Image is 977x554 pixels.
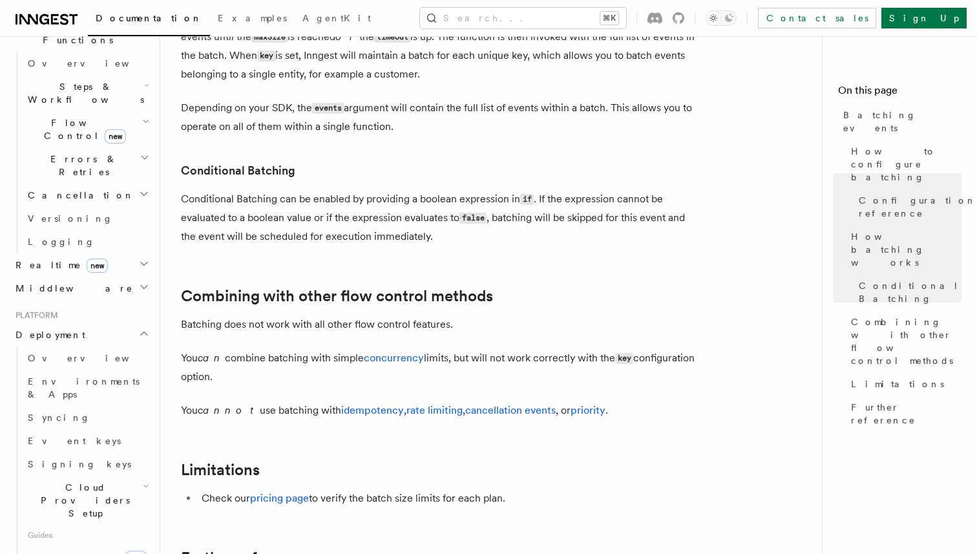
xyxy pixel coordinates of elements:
code: if [520,194,534,205]
span: Examples [218,13,287,23]
span: Logging [28,237,95,247]
a: Overview [23,52,152,75]
span: AgentKit [302,13,371,23]
a: pricing page [250,492,309,504]
a: Examples [210,4,295,35]
button: Realtimenew [10,253,152,277]
code: key [257,50,275,61]
button: Steps & Workflows [23,75,152,111]
span: Errors & Retries [23,153,140,178]
a: Contact sales [758,8,876,28]
span: Overview [28,58,161,69]
span: Guides [23,525,152,546]
p: When batching is enabled, Inngest creates a new batch when the first event is received. The batch... [181,10,698,83]
span: Further reference [851,401,961,427]
span: Cancellation [23,189,134,202]
p: Batching does not work with all other flow control features. [181,315,698,334]
span: How batching works [851,230,961,269]
span: Syncing [28,412,90,423]
span: Combining with other flow control methods [851,315,961,367]
span: Steps & Workflows [23,80,144,106]
a: AgentKit [295,4,379,35]
a: Environments & Apps [23,370,152,406]
h4: On this page [838,83,961,103]
a: Logging [23,230,152,253]
button: Search...⌘K [420,8,626,28]
button: Errors & Retries [23,147,152,184]
a: Versioning [23,207,152,230]
span: Environments & Apps [28,376,140,400]
a: idempotency [341,404,404,416]
span: Versioning [28,213,113,224]
li: Check our to verify the batch size limits for each plan. [198,489,698,507]
span: Flow Control [23,116,142,142]
code: false [459,213,487,224]
span: Event keys [28,436,121,446]
a: Limitations [181,461,260,479]
button: Deployment [10,323,152,346]
a: rate limiting [406,404,463,416]
a: Conditional Batching [854,274,961,310]
span: How to configure batching [851,145,961,184]
span: new [87,259,108,273]
span: Documentation [96,13,202,23]
span: Batching events [843,109,961,134]
a: Sign Up [881,8,967,28]
button: Middleware [10,277,152,300]
span: Conditional Batching [859,279,961,305]
a: Overview [23,346,152,370]
span: Signing keys [28,459,131,469]
span: Platform [10,310,58,321]
span: new [105,129,126,144]
a: priority [571,404,605,416]
a: How to configure batching [846,140,961,189]
span: Overview [28,353,161,363]
a: Combining with other flow control methods [846,310,961,372]
kbd: ⌘K [600,12,618,25]
button: Cloud Providers Setup [23,476,152,525]
a: Combining with other flow control methods [181,287,493,305]
em: can [198,352,225,364]
a: Syncing [23,406,152,429]
a: Event keys [23,429,152,453]
span: Deployment [10,328,85,341]
a: Conditional Batching [181,162,295,180]
code: timeout [374,32,410,43]
span: Realtime [10,259,108,272]
button: Flow Controlnew [23,111,152,147]
p: You use batching with , , , or . [181,401,698,420]
p: You combine batching with simple limits, but will not work correctly with the configuration option. [181,349,698,386]
a: Further reference [846,396,961,432]
span: Limitations [851,378,944,390]
button: Cancellation [23,184,152,207]
a: Signing keys [23,453,152,476]
div: Inngest Functions [10,52,152,253]
code: events [312,103,344,114]
button: Toggle dark mode [706,10,737,26]
span: Configuration reference [859,194,976,220]
a: Configuration reference [854,189,961,225]
a: Batching events [838,103,961,140]
p: Conditional Batching can be enabled by providing a boolean expression in . If the expression cann... [181,190,698,246]
span: Middleware [10,282,133,295]
a: Documentation [88,4,210,36]
em: cannot [198,404,260,416]
em: or [335,30,359,43]
a: Limitations [846,372,961,396]
a: concurrency [364,352,424,364]
code: key [615,353,633,364]
a: How batching works [846,225,961,274]
span: Cloud Providers Setup [23,481,143,520]
p: Depending on your SDK, the argument will contain the full list of events within a batch. This all... [181,99,698,136]
code: maxSize [251,32,288,43]
a: cancellation events [465,404,556,416]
